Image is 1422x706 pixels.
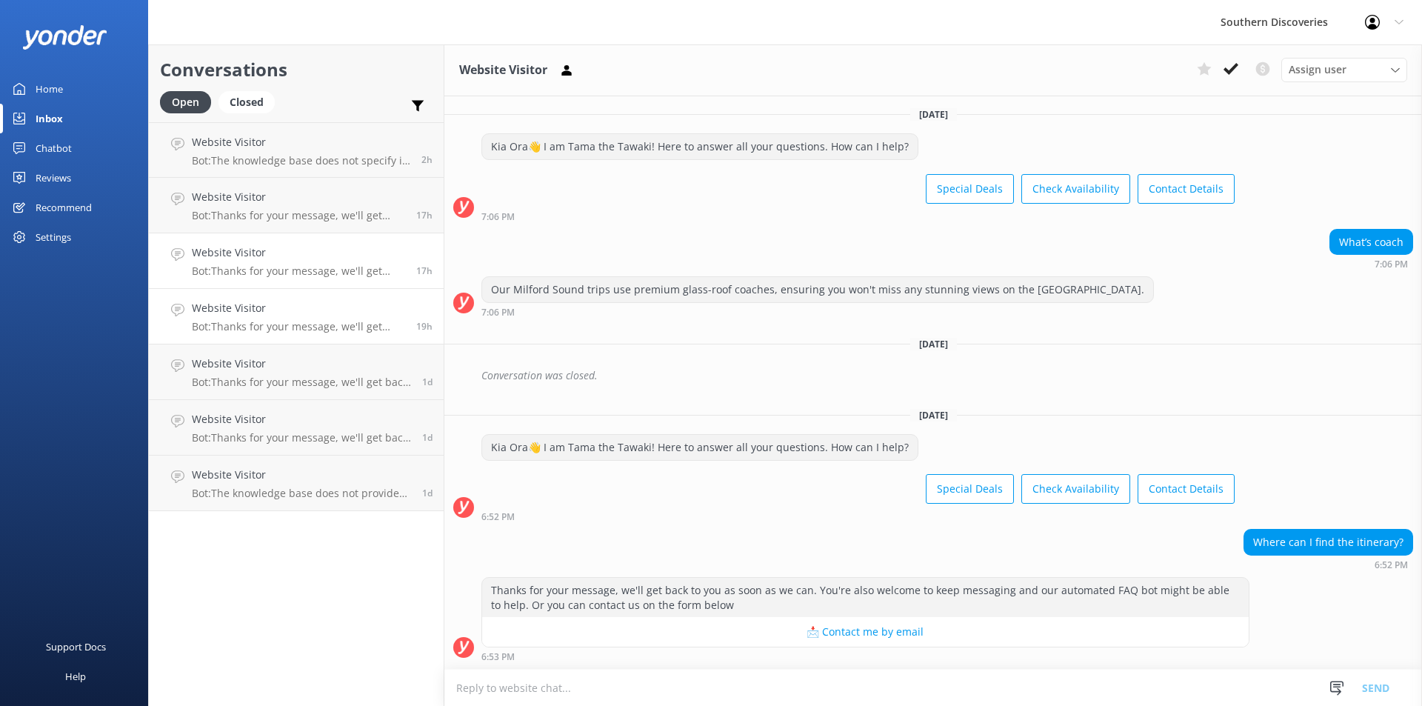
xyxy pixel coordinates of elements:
div: 2025-09-22T01:09:20.810 [453,363,1413,388]
div: Open [160,91,211,113]
span: Sep 22 2025 09:32pm (UTC +12:00) Pacific/Auckland [422,431,433,444]
span: [DATE] [910,338,957,350]
a: Website VisitorBot:Thanks for your message, we'll get back to you as soon as we can. You're also ... [149,344,444,400]
a: Website VisitorBot:Thanks for your message, we'll get back to you as soon as we can. You're also ... [149,400,444,456]
div: Reviews [36,163,71,193]
div: Recommend [36,193,92,222]
h4: Website Visitor [192,244,405,261]
p: Bot: The knowledge base does not provide specific information about purchasing a Cascade Room upg... [192,487,411,500]
h2: Conversations [160,56,433,84]
div: Kia Ora👋 I am Tama the Tawaki! Here to answer all your questions. How can I help? [482,134,918,159]
p: Bot: Thanks for your message, we'll get back to you as soon as we can. You're also welcome to kee... [192,376,411,389]
div: Closed [218,91,275,113]
a: Website VisitorBot:The knowledge base does not specify if there are stops on the way back from [G... [149,122,444,178]
strong: 7:06 PM [481,308,515,317]
div: Sep 23 2025 06:52pm (UTC +12:00) Pacific/Auckland [481,511,1235,522]
button: Contact Details [1138,174,1235,204]
p: Bot: The knowledge base does not specify if there are stops on the way back from [GEOGRAPHIC_DATA]. [192,154,410,167]
h4: Website Visitor [192,189,405,205]
a: Closed [218,93,282,110]
div: Sep 21 2025 07:06pm (UTC +12:00) Pacific/Auckland [481,211,1235,222]
span: Sep 23 2025 06:52pm (UTC +12:00) Pacific/Auckland [416,264,433,277]
button: 📩 Contact me by email [482,617,1249,647]
div: Sep 23 2025 06:52pm (UTC +12:00) Pacific/Auckland [1244,559,1413,570]
span: Sep 23 2025 05:31pm (UTC +12:00) Pacific/Auckland [416,320,433,333]
p: Bot: Thanks for your message, we'll get back to you as soon as we can. You're also welcome to kee... [192,431,411,444]
span: [DATE] [910,409,957,422]
button: Special Deals [926,474,1014,504]
img: yonder-white-logo.png [22,25,107,50]
strong: 7:06 PM [481,213,515,222]
strong: 6:52 PM [481,513,515,522]
h4: Website Visitor [192,356,411,372]
div: Kia Ora👋 I am Tama the Tawaki! Here to answer all your questions. How can I help? [482,435,918,460]
div: Support Docs [46,632,106,662]
span: Sep 24 2025 09:43am (UTC +12:00) Pacific/Auckland [421,153,433,166]
div: Sep 21 2025 07:06pm (UTC +12:00) Pacific/Auckland [481,307,1154,317]
div: Chatbot [36,133,72,163]
h3: Website Visitor [459,61,547,80]
a: Website VisitorBot:The knowledge base does not provide specific information about purchasing a Ca... [149,456,444,511]
a: Website VisitorBot:Thanks for your message, we'll get back to you as soon as we can. You're also ... [149,178,444,233]
div: Sep 21 2025 07:06pm (UTC +12:00) Pacific/Auckland [1329,259,1413,269]
h4: Website Visitor [192,134,410,150]
a: Website VisitorBot:Thanks for your message, we'll get back to you as soon as we can. You're also ... [149,289,444,344]
p: Bot: Thanks for your message, we'll get back to you as soon as we can. You're also welcome to kee... [192,209,405,222]
p: Bot: Thanks for your message, we'll get back to you as soon as we can. You're also welcome to kee... [192,264,405,278]
button: Check Availability [1021,174,1130,204]
p: Bot: Thanks for your message, we'll get back to you as soon as we can. You're also welcome to kee... [192,320,405,333]
span: Sep 22 2025 08:43pm (UTC +12:00) Pacific/Auckland [422,487,433,499]
div: What’s coach [1330,230,1412,255]
div: Assign User [1281,58,1407,81]
a: Website VisitorBot:Thanks for your message, we'll get back to you as soon as we can. You're also ... [149,233,444,289]
div: Our Milford Sound trips use premium glass-roof coaches, ensuring you won't miss any stunning view... [482,277,1153,302]
div: Where can I find the itinerary? [1244,530,1412,555]
h4: Website Visitor [192,467,411,483]
a: Open [160,93,218,110]
strong: 7:06 PM [1375,260,1408,269]
span: Sep 23 2025 07:05pm (UTC +12:00) Pacific/Auckland [416,209,433,222]
div: Settings [36,222,71,252]
div: Inbox [36,104,63,133]
button: Check Availability [1021,474,1130,504]
div: Sep 23 2025 06:53pm (UTC +12:00) Pacific/Auckland [481,651,1249,662]
div: Help [65,662,86,691]
div: Thanks for your message, we'll get back to you as soon as we can. You're also welcome to keep mes... [482,578,1249,617]
span: Assign user [1289,61,1346,78]
button: Contact Details [1138,474,1235,504]
button: Special Deals [926,174,1014,204]
strong: 6:53 PM [481,653,515,662]
span: [DATE] [910,108,957,121]
h4: Website Visitor [192,300,405,316]
h4: Website Visitor [192,411,411,427]
strong: 6:52 PM [1375,561,1408,570]
div: Conversation was closed. [481,363,1413,388]
span: Sep 23 2025 12:47am (UTC +12:00) Pacific/Auckland [422,376,433,388]
div: Home [36,74,63,104]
